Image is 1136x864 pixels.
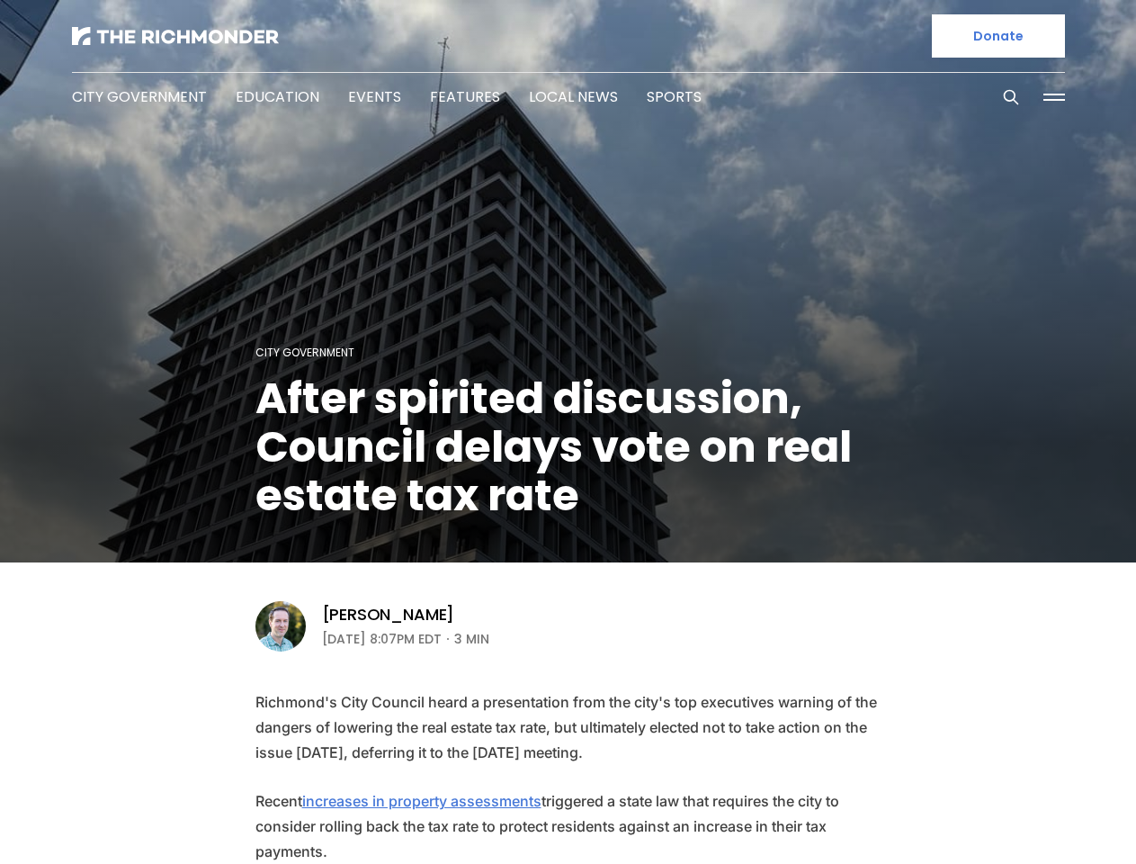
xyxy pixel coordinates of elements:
p: Recent triggered a state law that requires the city to consider rolling back the tax rate to prot... [255,788,881,839]
img: Michael Phillips [255,601,306,652]
iframe: portal-trigger [984,776,1136,864]
time: [DATE] 8:07PM EDT [322,628,442,650]
a: Donate [932,14,1065,58]
span: 3 min [454,628,489,650]
a: Local News [529,86,618,107]
p: Richmond's City Council heard a presentation from the city's top executives warning of the danger... [255,689,881,765]
a: Events [348,86,401,107]
a: Features [430,86,500,107]
img: The Richmonder [72,27,279,45]
a: [PERSON_NAME] [322,604,455,625]
a: increases in property assessments [301,792,529,810]
a: City Government [255,345,354,360]
button: Search this site [997,84,1024,111]
a: City Government [72,86,207,107]
a: Sports [647,86,702,107]
a: Education [236,86,319,107]
h1: After spirited discussion, Council delays vote on real estate tax rate [255,374,881,520]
